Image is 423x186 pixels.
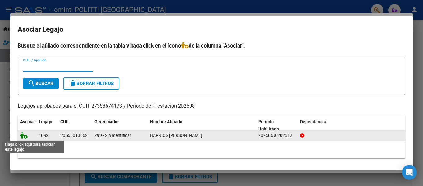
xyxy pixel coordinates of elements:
[60,132,88,139] div: 20555013052
[148,115,256,136] datatable-header-cell: Nombre Afiliado
[150,133,202,138] span: BARRIOS AGUSTIN NICOLAS
[258,132,295,139] div: 202506 a 202512
[18,102,405,110] p: Legajos aprobados para el CUIT 27358674173 y Período de Prestación 202508
[300,119,326,124] span: Dependencia
[18,24,405,35] h2: Asociar Legajo
[36,115,58,136] datatable-header-cell: Legajo
[28,81,54,86] span: Buscar
[18,143,405,158] div: 1 registros
[63,77,119,90] button: Borrar Filtros
[69,79,76,87] mat-icon: delete
[298,115,406,136] datatable-header-cell: Dependencia
[92,115,148,136] datatable-header-cell: Gerenciador
[69,81,114,86] span: Borrar Filtros
[39,119,52,124] span: Legajo
[60,119,70,124] span: CUIL
[20,119,35,124] span: Asociar
[39,133,49,138] span: 1092
[150,119,182,124] span: Nombre Afiliado
[18,115,36,136] datatable-header-cell: Asociar
[94,119,119,124] span: Gerenciador
[28,79,35,87] mat-icon: search
[256,115,298,136] datatable-header-cell: Periodo Habilitado
[258,119,279,131] span: Periodo Habilitado
[94,133,131,138] span: Z99 - Sin Identificar
[18,42,405,50] h4: Busque el afiliado correspondiente en la tabla y haga click en el ícono de la columna "Asociar".
[23,78,59,89] button: Buscar
[58,115,92,136] datatable-header-cell: CUIL
[402,165,417,180] div: Open Intercom Messenger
